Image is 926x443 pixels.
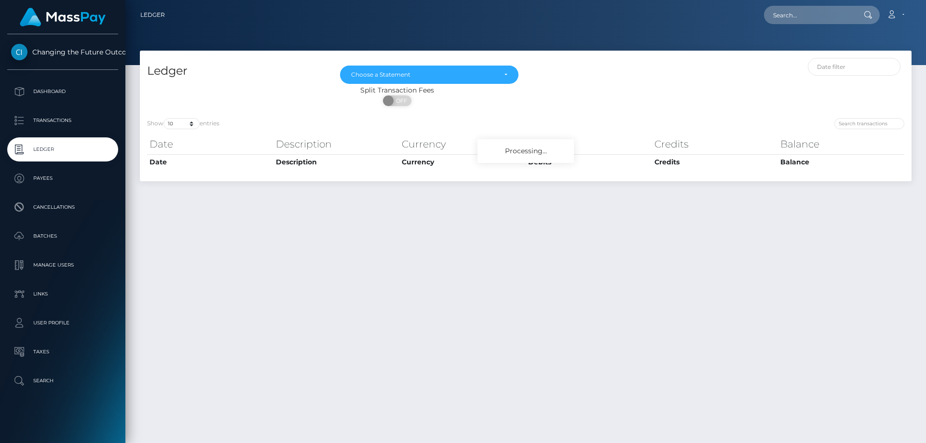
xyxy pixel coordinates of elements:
div: Choose a Statement [351,71,496,79]
a: Transactions [7,108,118,133]
th: Description [273,134,400,154]
p: Transactions [11,113,114,128]
span: OFF [388,95,412,106]
a: Links [7,282,118,306]
th: Debits [526,134,652,154]
p: Manage Users [11,258,114,272]
span: Changing the Future Outcome Inc [7,48,118,56]
a: Ledger [140,5,165,25]
a: Payees [7,166,118,190]
th: Debits [526,154,652,170]
th: Date [147,134,273,154]
input: Search... [764,6,855,24]
input: Search transactions [834,118,904,129]
button: Choose a Statement [340,66,518,84]
th: Currency [399,154,526,170]
a: Cancellations [7,195,118,219]
a: Manage Users [7,253,118,277]
select: Showentries [163,118,200,129]
p: Ledger [11,142,114,157]
a: User Profile [7,311,118,335]
p: Links [11,287,114,301]
p: Search [11,374,114,388]
h4: Ledger [147,63,326,80]
p: Taxes [11,345,114,359]
a: Ledger [7,137,118,161]
label: Show entries [147,118,219,129]
a: Batches [7,224,118,248]
div: Split Transaction Fees [140,85,654,95]
img: Changing the Future Outcome Inc [11,44,27,60]
p: Cancellations [11,200,114,215]
a: Dashboard [7,80,118,104]
p: Dashboard [11,84,114,99]
img: MassPay Logo [20,8,106,27]
a: Search [7,369,118,393]
th: Currency [399,134,526,154]
input: Date filter [808,58,901,76]
a: Taxes [7,340,118,364]
p: User Profile [11,316,114,330]
th: Description [273,154,400,170]
th: Date [147,154,273,170]
th: Balance [778,134,904,154]
p: Payees [11,171,114,186]
th: Balance [778,154,904,170]
th: Credits [652,154,778,170]
th: Credits [652,134,778,154]
p: Batches [11,229,114,243]
div: Processing... [477,139,574,163]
